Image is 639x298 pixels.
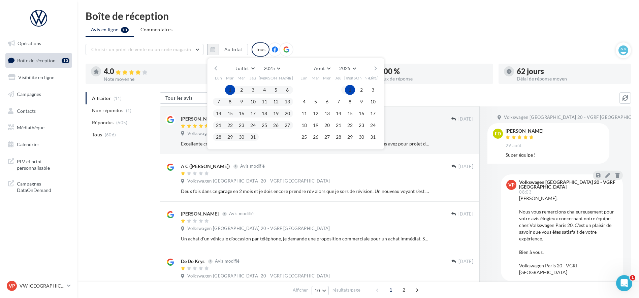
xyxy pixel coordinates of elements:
button: 16 [236,108,247,119]
div: Super équipe ! [506,152,604,158]
button: 3 [368,85,378,95]
button: 2025 [261,64,283,73]
div: 4.0 [104,68,213,75]
button: 17 [368,108,378,119]
button: 25 [299,132,309,142]
span: Campagnes DataOnDemand [17,179,69,194]
a: Campagnes [4,87,73,101]
button: 20 [322,120,332,130]
span: [PERSON_NAME] [344,75,379,81]
div: [PERSON_NAME] [506,129,543,133]
button: 8 [345,97,355,107]
button: 6 [282,85,292,95]
div: [PERSON_NAME] [181,210,219,217]
button: 26 [271,120,281,130]
button: 29 [345,132,355,142]
div: 10 [62,58,69,63]
button: 19 [311,120,321,130]
span: Non répondus [92,107,123,114]
span: 2 [398,285,409,295]
button: 2 [356,85,366,95]
button: Choisir un point de vente ou un code magasin [86,44,203,55]
a: Calendrier [4,137,73,152]
button: 9 [356,97,366,107]
span: Médiathèque [17,125,44,130]
button: 4 [299,97,309,107]
button: 5 [311,97,321,107]
button: 11 [259,97,269,107]
span: Mer [237,75,246,81]
a: Médiathèque [4,121,73,135]
button: 15 [345,108,355,119]
button: 24 [368,120,378,130]
span: 2025 [339,65,350,71]
button: 31 [248,132,258,142]
a: Contacts [4,104,73,118]
button: Tous les avis [160,92,227,104]
span: Lun [215,75,222,81]
span: Volkswagen [GEOGRAPHIC_DATA] 20 - VGRF [GEOGRAPHIC_DATA] [187,226,330,232]
span: 2025 [264,65,275,71]
div: Note moyenne [104,77,213,81]
button: 19 [271,108,281,119]
button: 7 [333,97,344,107]
span: Choisir un point de vente ou un code magasin [91,46,191,52]
span: VP [9,283,15,289]
div: 62 jours [517,68,626,75]
button: 2 [236,85,247,95]
button: 18 [259,108,269,119]
span: Avis modifié [229,211,254,217]
div: A C ([PERSON_NAME]) [181,163,230,170]
span: (605) [116,120,128,125]
button: 14 [214,108,224,119]
div: De Do Krys [181,258,204,265]
button: 1 [345,85,355,95]
span: Jeu [250,75,256,81]
button: 21 [214,120,224,130]
span: 1 [385,285,396,295]
button: 17 [248,108,258,119]
button: 27 [322,132,332,142]
button: Au total [219,44,248,55]
button: 30 [236,132,247,142]
span: Tous les avis [165,95,193,101]
button: 10 [312,286,329,295]
div: 100 % [379,68,488,75]
button: 12 [311,108,321,119]
span: Jeu [335,75,342,81]
div: Volkswagen [GEOGRAPHIC_DATA] 20 - VGRF [GEOGRAPHIC_DATA] [519,180,616,189]
span: Commentaires [140,26,173,33]
button: 25 [259,120,269,130]
span: 08:03 [519,190,532,194]
div: Un achat d’un véhicule d’occasion par téléphone, je demande une proposition commerciale pour un a... [181,235,429,242]
button: 8 [225,97,235,107]
span: PLV et print personnalisable [17,157,69,171]
button: 2025 [337,64,358,73]
div: Tous [252,42,269,57]
button: 1 [225,85,235,95]
button: 10 [368,97,378,107]
span: Opérations [18,40,41,46]
span: Août [314,65,325,71]
span: Avis modifié [240,164,265,169]
span: Volkswagen [GEOGRAPHIC_DATA] 20 - VGRF [GEOGRAPHIC_DATA] [187,273,330,279]
button: 31 [368,132,378,142]
span: Calendrier [17,141,39,147]
p: VW [GEOGRAPHIC_DATA] 20 [20,283,64,289]
div: Excellente concession, vendeur à l’écoute personnel, chaleureux. Je recommande fortement, si vous... [181,140,429,147]
div: Deux fois dans ce garage en 2 mois et je dois encore prendre rdv alors que je sors de révision. U... [181,188,429,195]
span: résultats/page [332,287,360,293]
span: Dim [283,75,291,81]
button: 22 [225,120,235,130]
span: Contacts [17,108,36,113]
span: Répondus [92,119,114,126]
button: 5 [271,85,281,95]
button: 10 [248,97,258,107]
div: Taux de réponse [379,76,488,81]
button: 13 [322,108,332,119]
span: VP [508,181,515,188]
button: Juillet [233,64,257,73]
button: 9 [236,97,247,107]
button: 14 [333,108,344,119]
span: Juillet [235,65,249,71]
